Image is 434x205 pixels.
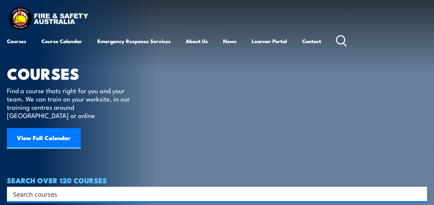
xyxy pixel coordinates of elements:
[186,33,208,49] a: About Us
[15,189,413,199] form: Search form
[7,66,140,80] h1: COURSES
[41,33,82,49] a: Course Calendar
[302,33,321,49] a: Contact
[7,86,133,119] p: Find a course thats right for you and your team. We can train on your worksite, in our training c...
[7,128,81,149] a: View Full Calendar
[7,176,427,184] h4: SEARCH OVER 120 COURSES
[223,33,237,49] a: News
[13,189,412,199] input: Search input
[415,189,425,199] button: Search magnifier button
[97,33,171,49] a: Emergency Response Services
[252,33,287,49] a: Learner Portal
[7,33,26,49] a: Courses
